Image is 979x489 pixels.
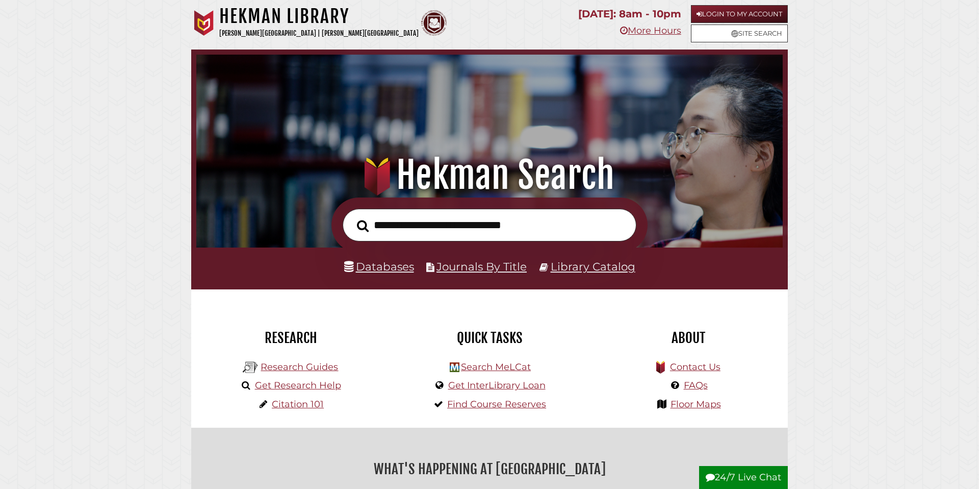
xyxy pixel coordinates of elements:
p: [DATE]: 8am - 10pm [578,5,681,23]
a: Site Search [691,25,788,42]
a: More Hours [620,25,681,36]
a: Contact Us [670,361,720,373]
img: Calvin University [191,10,217,36]
p: [PERSON_NAME][GEOGRAPHIC_DATA] | [PERSON_NAME][GEOGRAPHIC_DATA] [219,28,419,39]
h2: Quick Tasks [398,329,581,347]
img: Calvin Theological Seminary [421,10,447,36]
h2: About [597,329,780,347]
h1: Hekman Search [211,153,768,198]
img: Hekman Library Logo [243,360,258,375]
a: FAQs [684,380,708,391]
a: Floor Maps [671,399,721,410]
a: Login to My Account [691,5,788,23]
h1: Hekman Library [219,5,419,28]
a: Citation 101 [272,399,324,410]
h2: What's Happening at [GEOGRAPHIC_DATA] [199,457,780,481]
a: Databases [344,260,414,273]
a: Search MeLCat [461,361,531,373]
a: Library Catalog [551,260,635,273]
i: Search [357,219,369,232]
a: Journals By Title [436,260,527,273]
a: Research Guides [261,361,338,373]
a: Get InterLibrary Loan [448,380,546,391]
a: Find Course Reserves [447,399,546,410]
img: Hekman Library Logo [450,362,459,372]
h2: Research [199,329,382,347]
button: Search [352,217,374,235]
a: Get Research Help [255,380,341,391]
